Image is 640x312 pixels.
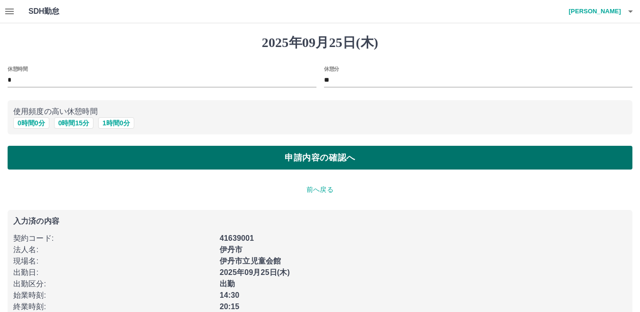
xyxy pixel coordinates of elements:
h1: 2025年09月25日(木) [8,35,632,51]
b: 14:30 [220,291,240,299]
b: 伊丹市立児童会館 [220,257,281,265]
button: 0時間15分 [54,117,93,129]
b: 2025年09月25日(木) [220,268,290,276]
p: 出勤区分 : [13,278,214,290]
p: 出勤日 : [13,267,214,278]
b: 出勤 [220,280,235,288]
b: 20:15 [220,303,240,311]
p: 前へ戻る [8,185,632,195]
p: 入力済の内容 [13,217,627,225]
button: 1時間0分 [98,117,134,129]
label: 休憩時間 [8,65,28,72]
p: 現場名 : [13,255,214,267]
p: 法人名 : [13,244,214,255]
button: 申請内容の確認へ [8,146,632,170]
p: 始業時刻 : [13,290,214,301]
label: 休憩分 [324,65,339,72]
p: 使用頻度の高い休憩時間 [13,106,627,117]
b: 41639001 [220,234,254,242]
p: 契約コード : [13,233,214,244]
button: 0時間0分 [13,117,49,129]
b: 伊丹市 [220,246,242,254]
